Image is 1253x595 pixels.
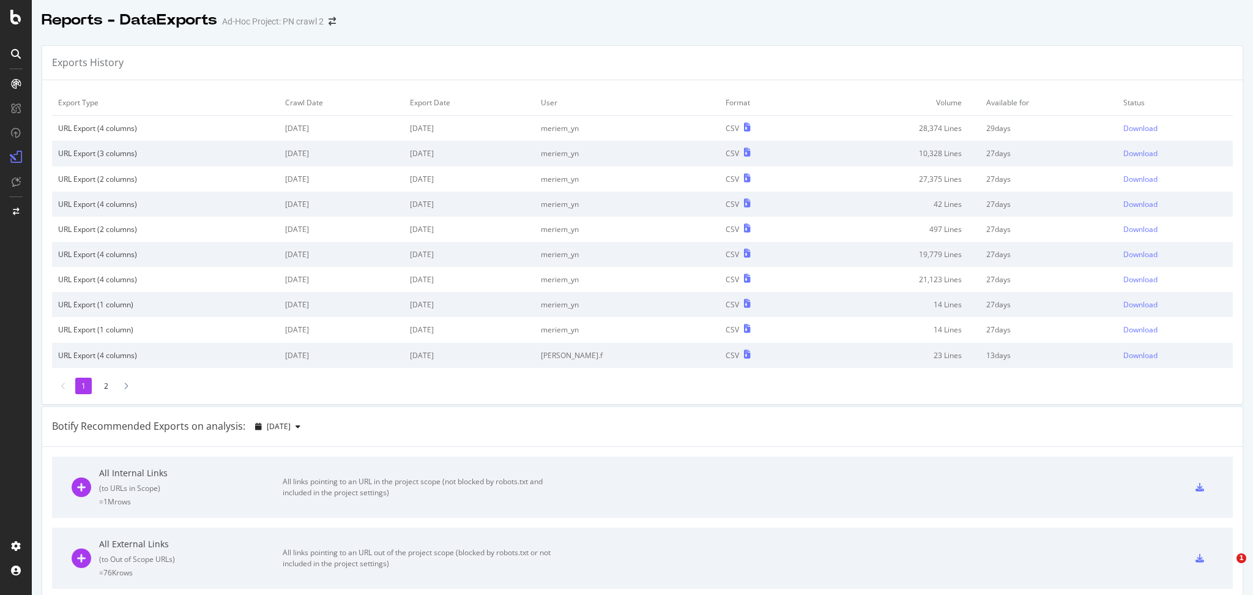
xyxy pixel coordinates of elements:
[535,343,719,368] td: [PERSON_NAME].f
[812,90,980,116] td: Volume
[52,419,245,433] div: Botify Recommended Exports on analysis:
[279,242,404,267] td: [DATE]
[283,547,558,569] div: All links pointing to an URL out of the project scope (blocked by robots.txt or not included in t...
[279,217,404,242] td: [DATE]
[99,538,283,550] div: All External Links
[980,242,1117,267] td: 27 days
[279,292,404,317] td: [DATE]
[404,116,535,141] td: [DATE]
[279,267,404,292] td: [DATE]
[222,15,324,28] div: Ad-Hoc Project: PN crawl 2
[1123,249,1158,260] div: Download
[404,217,535,242] td: [DATE]
[726,299,739,310] div: CSV
[99,483,283,493] div: ( to URLs in Scope )
[58,199,273,209] div: URL Export (4 columns)
[980,141,1117,166] td: 27 days
[404,317,535,342] td: [DATE]
[58,274,273,285] div: URL Export (4 columns)
[1123,224,1158,234] div: Download
[726,350,739,361] div: CSV
[1123,123,1158,133] div: Download
[1123,299,1158,310] div: Download
[58,123,273,133] div: URL Export (4 columns)
[279,343,404,368] td: [DATE]
[980,343,1117,368] td: 13 days
[535,90,719,116] td: User
[1123,274,1158,285] div: Download
[812,167,980,192] td: 27,375 Lines
[58,148,273,159] div: URL Export (3 columns)
[812,141,980,166] td: 10,328 Lines
[58,224,273,234] div: URL Export (2 columns)
[812,116,980,141] td: 28,374 Lines
[404,141,535,166] td: [DATE]
[980,292,1117,317] td: 27 days
[404,343,535,368] td: [DATE]
[279,167,404,192] td: [DATE]
[404,267,535,292] td: [DATE]
[1123,299,1227,310] a: Download
[99,496,283,507] div: = 1M rows
[404,292,535,317] td: [DATE]
[1123,148,1158,159] div: Download
[535,292,719,317] td: meriem_yn
[1123,350,1158,361] div: Download
[404,242,535,267] td: [DATE]
[535,116,719,141] td: meriem_yn
[812,343,980,368] td: 23 Lines
[980,116,1117,141] td: 29 days
[329,17,336,26] div: arrow-right-arrow-left
[726,249,739,260] div: CSV
[279,141,404,166] td: [DATE]
[726,123,739,133] div: CSV
[1123,249,1227,260] a: Download
[535,317,719,342] td: meriem_yn
[58,350,273,361] div: URL Export (4 columns)
[726,199,739,209] div: CSV
[535,167,719,192] td: meriem_yn
[279,317,404,342] td: [DATE]
[52,56,124,70] div: Exports History
[535,267,719,292] td: meriem_yn
[812,242,980,267] td: 19,779 Lines
[980,217,1117,242] td: 27 days
[535,192,719,217] td: meriem_yn
[1123,350,1227,361] a: Download
[52,90,279,116] td: Export Type
[812,267,980,292] td: 21,123 Lines
[1123,174,1227,184] a: Download
[1123,174,1158,184] div: Download
[58,249,273,260] div: URL Export (4 columns)
[1123,199,1158,209] div: Download
[98,378,114,394] li: 2
[1123,324,1158,335] div: Download
[279,90,404,116] td: Crawl Date
[535,141,719,166] td: meriem_yn
[267,421,291,432] span: 2025 Sep. 17th
[980,167,1117,192] td: 27 days
[404,192,535,217] td: [DATE]
[404,167,535,192] td: [DATE]
[980,267,1117,292] td: 27 days
[99,467,283,479] div: All Internal Links
[1123,224,1227,234] a: Download
[279,192,404,217] td: [DATE]
[279,116,404,141] td: [DATE]
[1195,554,1204,563] div: csv-export
[1123,274,1227,285] a: Download
[283,476,558,498] div: All links pointing to an URL in the project scope (not blocked by robots.txt and included in the ...
[812,192,980,217] td: 42 Lines
[1123,199,1227,209] a: Download
[980,317,1117,342] td: 27 days
[1117,90,1233,116] td: Status
[42,10,217,31] div: Reports - DataExports
[58,174,273,184] div: URL Export (2 columns)
[980,192,1117,217] td: 27 days
[58,324,273,335] div: URL Export (1 column)
[99,567,283,578] div: = 76K rows
[535,242,719,267] td: meriem_yn
[812,317,980,342] td: 14 Lines
[719,90,812,116] td: Format
[1211,553,1241,583] iframe: Intercom live chat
